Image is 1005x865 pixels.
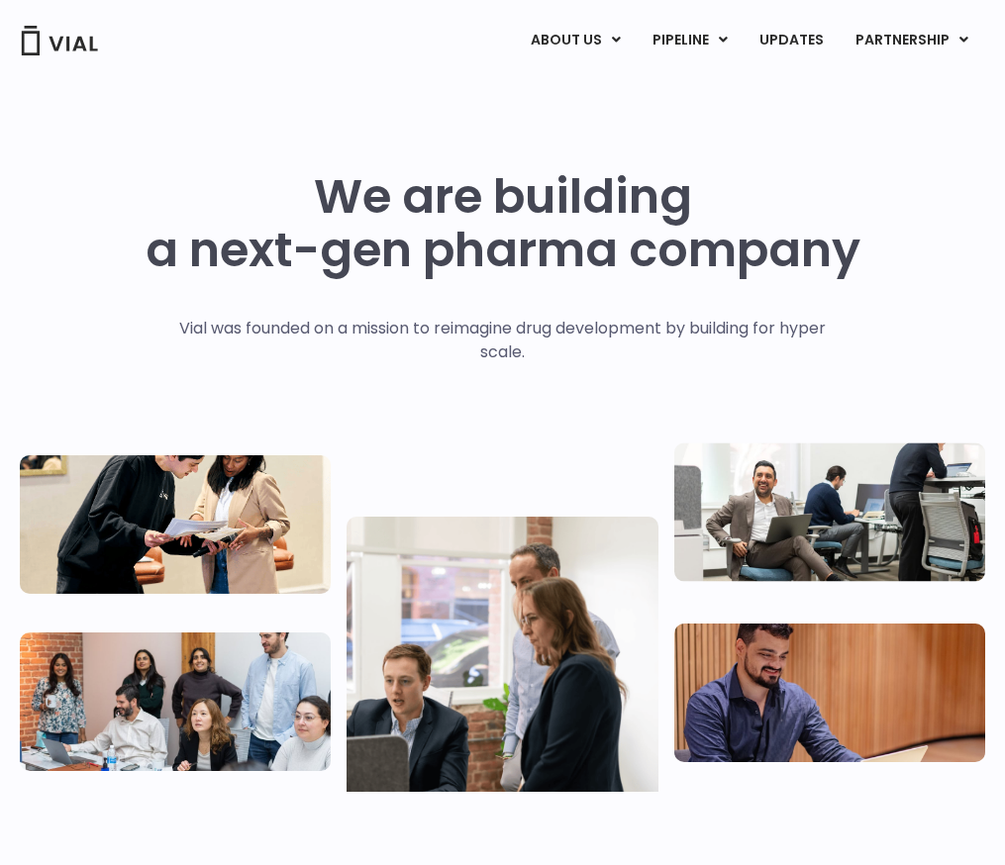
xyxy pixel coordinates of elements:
img: Three people working in an office [674,442,985,581]
img: Vial Logo [20,26,99,55]
img: Two people looking at a paper talking. [20,455,331,594]
a: PARTNERSHIPMenu Toggle [840,24,984,57]
h1: We are building a next-gen pharma company [146,170,860,277]
a: ABOUT USMenu Toggle [515,24,636,57]
img: Man working at a computer [674,624,985,762]
img: Eight people standing and sitting in an office [20,632,331,771]
img: Group of three people standing around a computer looking at the screen [347,517,657,816]
a: PIPELINEMenu Toggle [637,24,743,57]
a: UPDATES [744,24,839,57]
p: Vial was founded on a mission to reimagine drug development by building for hyper scale. [158,317,847,364]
